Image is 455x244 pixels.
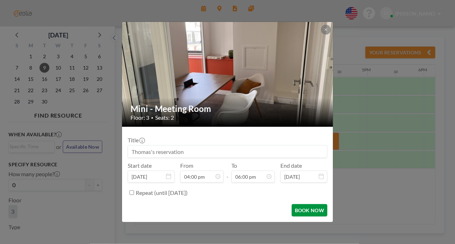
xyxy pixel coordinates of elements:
[231,162,237,169] label: To
[128,162,152,169] label: Start date
[136,189,188,196] label: Repeat (until [DATE])
[180,162,193,169] label: From
[292,204,327,216] button: BOOK NOW
[151,115,153,120] span: •
[128,145,327,157] input: Thomas's reservation
[128,137,144,144] label: Title
[155,114,174,121] span: Seats: 2
[131,114,149,121] span: Floor: 3
[131,103,325,114] h2: Mini - Meeting Room
[280,162,302,169] label: End date
[226,165,229,180] span: -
